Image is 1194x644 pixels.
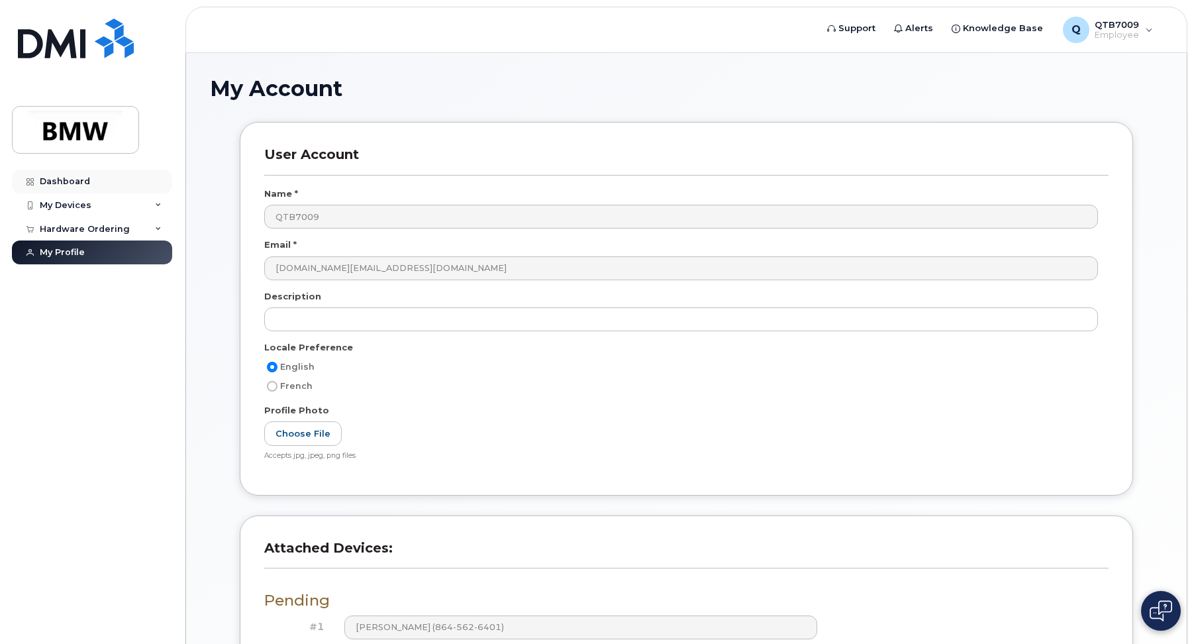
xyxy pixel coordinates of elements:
h3: Pending [264,592,1109,609]
span: English [280,362,315,372]
h3: Attached Devices: [264,540,1109,568]
h4: #1 [274,621,324,633]
label: Choose File [264,421,342,446]
label: Profile Photo [264,404,329,417]
input: English [267,362,277,372]
div: Accepts jpg, jpeg, png files [264,451,1098,461]
h1: My Account [210,77,1163,100]
img: Open chat [1150,600,1172,621]
h3: User Account [264,146,1109,175]
label: Name * [264,188,298,200]
span: French [280,381,313,391]
label: Locale Preference [264,341,353,354]
label: Description [264,290,321,303]
label: Email * [264,239,297,251]
input: French [267,381,277,392]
